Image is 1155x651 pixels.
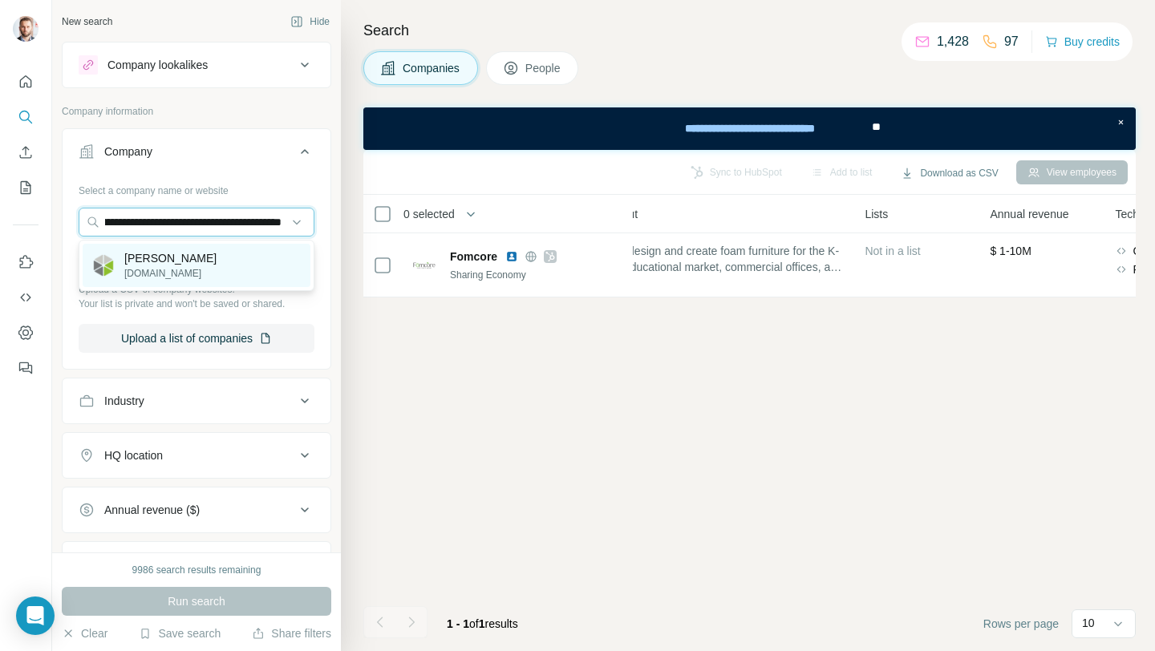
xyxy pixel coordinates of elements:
[983,616,1059,632] span: Rows per page
[447,617,469,630] span: 1 - 1
[13,283,38,312] button: Use Surfe API
[450,268,623,282] div: Sharing Economy
[363,19,1136,42] h4: Search
[139,625,221,641] button: Save search
[1004,32,1019,51] p: 97
[13,354,38,382] button: Feedback
[13,318,38,347] button: Dashboard
[107,57,208,73] div: Company lookalikes
[525,60,562,76] span: People
[505,250,518,263] img: LinkedIn logo
[1082,615,1095,631] p: 10
[124,250,217,266] p: [PERSON_NAME]
[104,393,144,409] div: Industry
[63,436,330,475] button: HQ location
[937,32,969,51] p: 1,428
[104,502,200,518] div: Annual revenue ($)
[79,324,314,353] button: Upload a list of companies
[363,107,1136,150] iframe: Banner
[890,161,1009,185] button: Download as CSV
[411,253,437,278] img: Logo of Fomcore
[132,563,261,577] div: 9986 search results remaining
[63,132,330,177] button: Company
[62,104,331,119] p: Company information
[63,545,330,584] button: Employees (size)
[450,249,497,265] span: Fomcore
[79,297,314,311] p: Your list is private and won't be saved or shared.
[124,266,217,281] p: [DOMAIN_NAME]
[990,245,1031,257] span: $ 1-10M
[63,382,330,420] button: Industry
[990,206,1068,222] span: Annual revenue
[63,46,330,84] button: Company lookalikes
[608,243,845,275] span: We design and create foam furniture for the K-12 educational market, commercial offices, and publ...
[403,206,455,222] span: 0 selected
[865,206,888,222] span: Lists
[403,60,461,76] span: Companies
[1045,30,1120,53] button: Buy credits
[16,596,55,635] div: Open Intercom Messenger
[13,103,38,131] button: Search
[13,16,38,42] img: Avatar
[104,447,163,463] div: HQ location
[62,14,112,29] div: New search
[13,67,38,96] button: Quick start
[62,625,107,641] button: Clear
[79,177,314,198] div: Select a company name or website
[63,491,330,529] button: Annual revenue ($)
[469,617,479,630] span: of
[279,10,341,34] button: Hide
[13,248,38,277] button: Use Surfe on LinkedIn
[13,138,38,167] button: Enrich CSV
[479,617,485,630] span: 1
[104,144,152,160] div: Company
[92,254,115,277] img: Marco
[865,245,920,257] span: Not in a list
[252,625,331,641] button: Share filters
[447,617,518,630] span: results
[13,173,38,202] button: My lists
